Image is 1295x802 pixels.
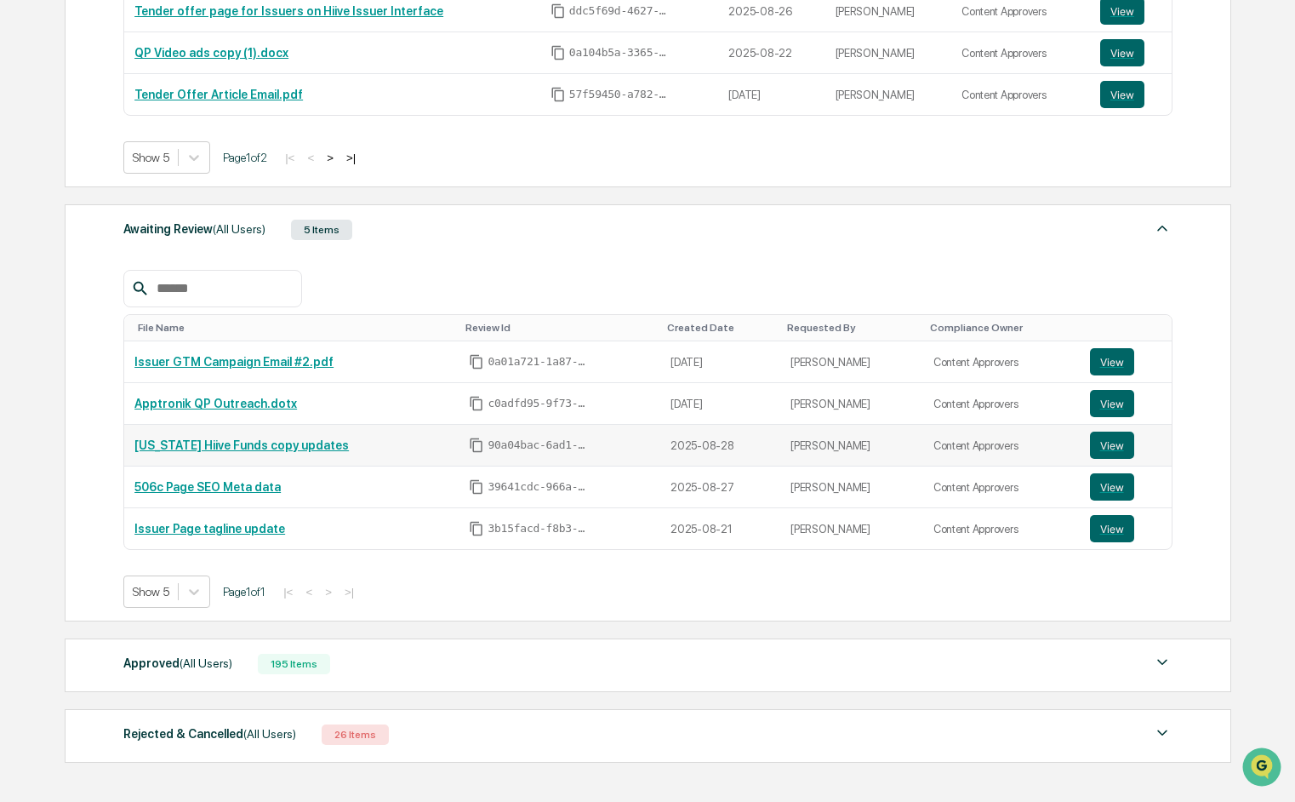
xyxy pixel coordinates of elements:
span: Pylon [169,289,206,301]
td: 2025-08-21 [660,508,780,549]
div: Toggle SortBy [930,322,1073,334]
td: Content Approvers [923,425,1080,467]
td: Content Approvers [923,467,1080,508]
a: 🖐️Preclearance [10,208,117,238]
a: View [1090,390,1161,417]
div: Toggle SortBy [1093,322,1165,334]
div: 🗄️ [123,216,137,230]
button: < [302,151,319,165]
a: Issuer GTM Campaign Email #2.pdf [134,355,334,369]
span: Copy Id [469,521,484,536]
div: Toggle SortBy [138,322,452,334]
a: 🗄️Attestations [117,208,218,238]
button: View [1090,348,1134,375]
td: [DATE] [718,74,824,115]
div: Awaiting Review [123,218,265,240]
a: Issuer Page tagline update [134,522,285,536]
td: [PERSON_NAME] [780,425,923,467]
span: Copy Id [551,3,566,19]
td: [PERSON_NAME] [780,508,923,549]
button: View [1100,81,1144,108]
div: 🔎 [17,249,31,262]
div: 195 Items [258,654,330,674]
a: View [1090,348,1161,375]
button: > [322,151,339,165]
div: Start new chat [58,130,279,147]
a: View [1100,81,1161,108]
span: Page 1 of 1 [223,585,265,599]
div: 🖐️ [17,216,31,230]
div: 26 Items [322,725,389,745]
div: Toggle SortBy [787,322,916,334]
span: Copy Id [469,438,484,453]
td: 2025-08-27 [660,467,780,508]
a: Tender Offer Article Email.pdf [134,88,303,101]
span: ddc5f69d-4627-4722-aeaa-ccc955e7ddc8 [569,4,671,18]
a: QP Video ads copy (1).docx [134,46,288,60]
td: [PERSON_NAME] [780,467,923,508]
span: Copy Id [469,354,484,369]
button: >| [341,151,361,165]
td: Content Approvers [923,341,1080,383]
td: 2025-08-22 [718,32,824,74]
span: Attestations [140,215,211,232]
span: Copy Id [469,479,484,495]
div: Toggle SortBy [667,322,773,334]
p: How can we help? [17,36,310,63]
button: < [300,585,317,599]
span: (All Users) [243,727,296,741]
td: Content Approvers [923,508,1080,549]
iframe: Open customer support [1241,746,1286,792]
button: |< [280,151,300,165]
span: Preclearance [34,215,110,232]
a: View [1100,39,1161,66]
a: Powered byPylon [120,288,206,301]
td: 2025-08-28 [660,425,780,467]
a: Tender offer page for Issuers on Hiive Issuer Interface [134,4,443,18]
td: [PERSON_NAME] [780,383,923,425]
div: We're available if you need us! [58,147,215,161]
a: 🔎Data Lookup [10,240,114,271]
a: View [1090,432,1161,459]
a: View [1090,473,1161,501]
button: Start new chat [289,135,310,156]
div: Rejected & Cancelled [123,723,296,745]
span: Data Lookup [34,247,107,264]
button: > [320,585,337,599]
button: View [1090,432,1134,459]
td: Content Approvers [951,74,1090,115]
td: [PERSON_NAME] [780,341,923,383]
span: 0a104b5a-3365-4e16-98ad-43a4f330f6db [569,46,671,60]
span: 57f59450-a782-4865-ac16-a45fae92c464 [569,88,671,101]
td: Content Approvers [923,383,1080,425]
span: (All Users) [180,656,232,670]
span: Copy Id [469,396,484,411]
span: Copy Id [551,45,566,60]
td: [DATE] [660,383,780,425]
td: [DATE] [660,341,780,383]
button: >| [339,585,359,599]
img: 1746055101610-c473b297-6a78-478c-a979-82029cc54cd1 [17,130,48,161]
td: Content Approvers [951,32,1090,74]
td: [PERSON_NAME] [825,74,952,115]
td: [PERSON_NAME] [825,32,952,74]
img: caret [1152,723,1172,743]
span: 39641cdc-966a-4e65-879f-2a6a777944d8 [488,480,590,494]
a: Apptronik QP Outreach.dotx [134,397,297,410]
a: 506c Page SEO Meta data [134,480,281,494]
button: View [1090,390,1134,417]
span: 0a01a721-1a87-4d84-a0dd-1ce38323d636 [488,355,590,369]
button: |< [278,585,298,599]
span: 90a04bac-6ad1-4eb2-9be2-413ef8e4cea6 [488,438,590,452]
span: Copy Id [551,87,566,102]
button: View [1100,39,1144,66]
a: [US_STATE] Hiive Funds copy updates [134,438,349,452]
div: Toggle SortBy [465,322,653,334]
span: c0adfd95-9f73-4aa8-a448-163fa0a3f3c7 [488,397,590,410]
span: 3b15facd-f8b3-477c-80ee-d7a648742bf4 [488,522,590,536]
img: caret [1152,218,1172,238]
span: (All Users) [213,222,265,236]
span: Page 1 of 2 [223,151,267,164]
